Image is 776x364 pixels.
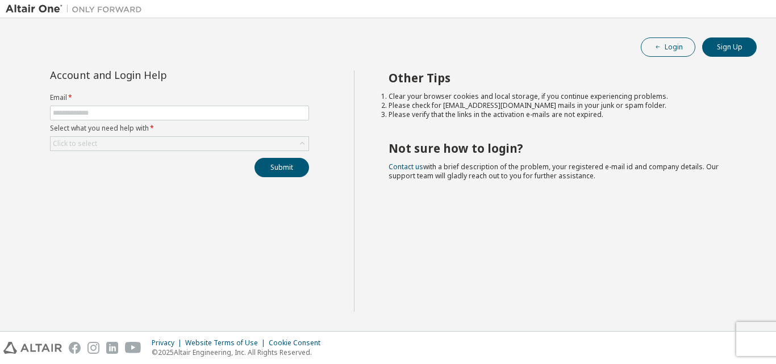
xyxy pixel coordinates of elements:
[50,93,309,102] label: Email
[69,342,81,354] img: facebook.svg
[389,162,719,181] span: with a brief description of the problem, your registered e-mail id and company details. Our suppo...
[389,92,737,101] li: Clear your browser cookies and local storage, if you continue experiencing problems.
[641,37,695,57] button: Login
[125,342,141,354] img: youtube.svg
[87,342,99,354] img: instagram.svg
[389,70,737,85] h2: Other Tips
[51,137,308,150] div: Click to select
[255,158,309,177] button: Submit
[3,342,62,354] img: altair_logo.svg
[106,342,118,354] img: linkedin.svg
[50,70,257,80] div: Account and Login Help
[50,124,309,133] label: Select what you need help with
[389,110,737,119] li: Please verify that the links in the activation e-mails are not expired.
[269,338,327,348] div: Cookie Consent
[389,162,423,171] a: Contact us
[389,141,737,156] h2: Not sure how to login?
[389,101,737,110] li: Please check for [EMAIL_ADDRESS][DOMAIN_NAME] mails in your junk or spam folder.
[185,338,269,348] div: Website Terms of Use
[152,338,185,348] div: Privacy
[6,3,148,15] img: Altair One
[702,37,757,57] button: Sign Up
[53,139,97,148] div: Click to select
[152,348,327,357] p: © 2025 Altair Engineering, Inc. All Rights Reserved.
